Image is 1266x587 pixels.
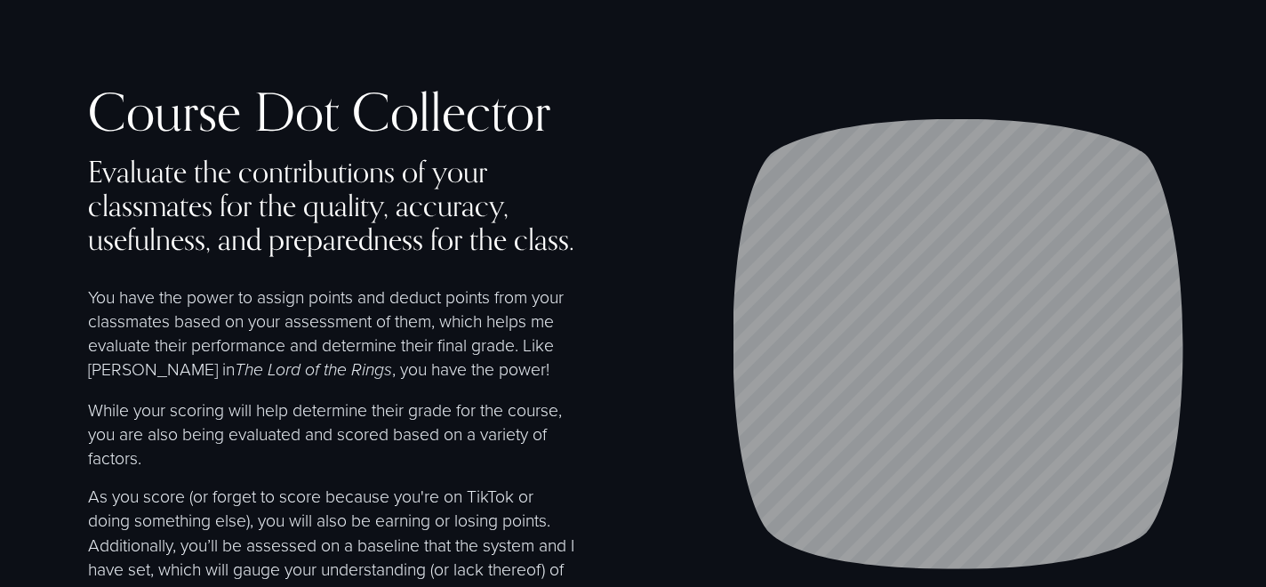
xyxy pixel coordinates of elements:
p: You have the power to assign points and deduct points from your classmates based on your assessme... [88,285,578,383]
em: The Lord of the Rings [235,360,392,381]
p: While your scoring will help determine their grade for the course, you are also being evaluated a... [88,398,578,470]
div: Dot [254,84,339,140]
h4: Evaluate the contributions of your classmates for the quality, accuracy, usefulness, and prepared... [88,155,578,256]
div: Course [88,84,241,140]
div: Collector [352,84,550,140]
